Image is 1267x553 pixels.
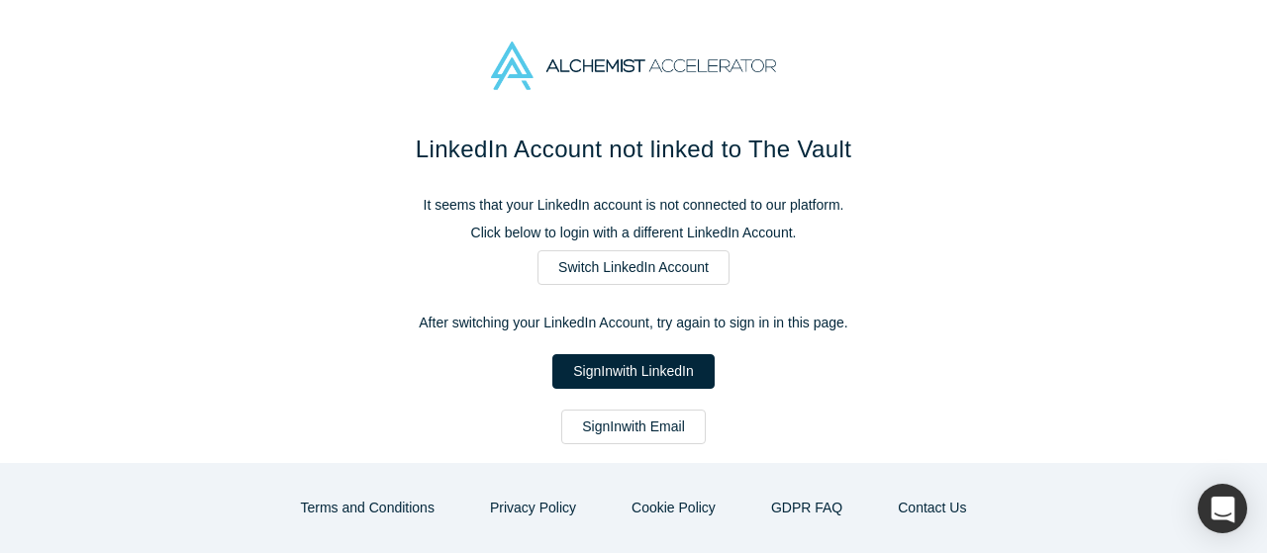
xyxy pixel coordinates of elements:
[218,132,1049,167] h1: LinkedIn Account not linked to The Vault
[218,313,1049,333] p: After switching your LinkedIn Account, try again to sign in in this page.
[469,491,597,525] button: Privacy Policy
[561,410,706,444] a: SignInwith Email
[750,491,863,525] a: GDPR FAQ
[877,491,987,525] button: Contact Us
[218,195,1049,216] p: It seems that your LinkedIn account is not connected to our platform.
[537,250,730,285] a: Switch LinkedIn Account
[280,491,455,525] button: Terms and Conditions
[491,42,776,90] img: Alchemist Accelerator Logo
[611,491,736,525] button: Cookie Policy
[218,223,1049,243] p: Click below to login with a different LinkedIn Account.
[552,354,714,389] a: SignInwith LinkedIn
